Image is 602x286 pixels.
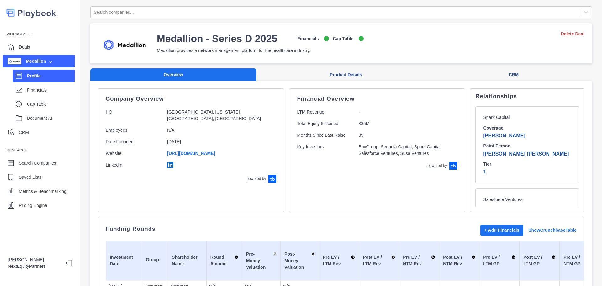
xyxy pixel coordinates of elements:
div: Pre-Money Valuation [246,251,277,271]
p: LTM Revenue [297,109,353,115]
div: Group [146,257,164,265]
p: HQ [106,109,162,122]
button: + Add Financials [480,225,523,236]
p: Medallion provides a network management platform for the healthcare industry. [157,47,364,54]
button: CRM [435,68,592,81]
p: Months Since Last Raise [297,132,353,139]
div: Post EV / LTM GP [523,254,556,267]
div: Round Amount [210,254,238,267]
p: BoxGroup, Sequoia Capital, Spark Capital, Salesforce Ventures, Susa Ventures [358,144,455,157]
img: Sort [312,251,315,257]
div: Pre EV / NTM GP [563,254,596,267]
img: crunchbase-logo [449,162,457,170]
p: Financials: [297,35,320,42]
h6: Point Person [483,143,571,149]
div: Pre EV / LTM Rev [323,254,355,267]
p: Employees [106,127,162,134]
p: Date Founded [106,139,162,145]
p: [PERSON_NAME] [PERSON_NAME] [483,150,571,158]
p: Funding Rounds [106,226,156,231]
div: Investment Date [110,254,138,267]
img: Sort [273,251,277,257]
p: $85M [358,120,455,127]
p: Financials [27,87,75,93]
p: [PERSON_NAME] [8,257,61,263]
p: 1 [483,168,571,176]
img: Sort [511,254,516,260]
p: Company Overview [106,96,276,101]
p: Website [106,150,162,157]
img: crunchbase-logo [268,175,276,183]
p: Financial Overview [297,96,457,101]
p: [GEOGRAPHIC_DATA], [US_STATE], [GEOGRAPHIC_DATA], [GEOGRAPHIC_DATA] [167,109,270,122]
img: Sort [391,254,395,260]
img: Sort [351,254,355,260]
p: Cap Table: [333,35,355,42]
p: powered by [246,176,266,182]
p: Pricing Engine [19,202,47,209]
div: Post EV / NTM Rev [443,254,475,267]
img: Sort [235,254,238,260]
p: Deals [19,44,30,50]
p: Metrics & Benchmarking [19,188,66,195]
p: powered by [427,163,447,168]
p: CRM [19,129,29,136]
a: Delete Deal [561,31,584,37]
p: NextEquityPartners [8,263,61,270]
img: linkedin-logo [167,162,173,168]
p: Key Investors [297,144,353,157]
button: Product Details [256,68,435,81]
img: Sort [552,254,556,260]
p: Spark Capital [483,114,540,120]
p: [PERSON_NAME] [483,132,571,140]
a: Show Crunchbase Table [528,227,577,234]
a: [URL][DOMAIN_NAME] [167,151,215,156]
p: - [358,109,455,115]
div: Pre EV / NTM Rev [403,254,435,267]
button: Overview [90,68,256,81]
div: Post-Money Valuation [284,251,315,271]
p: N/A [167,127,270,134]
p: Saved Lists [19,174,41,181]
div: Medallion [8,58,46,65]
p: Document AI [27,115,75,122]
p: Salesforce Ventures [483,196,540,203]
img: on-logo [324,36,329,41]
p: [DATE] [167,139,270,145]
p: Search Companies [19,160,56,167]
div: Post EV / LTM Rev [363,254,395,267]
p: 39 [358,132,455,139]
img: company-logo [98,31,152,56]
p: Profile [27,73,75,79]
img: Sort [472,254,475,260]
img: on-logo [359,36,364,41]
p: LinkedIn [106,162,162,170]
h3: Medallion - Series D 2025 [157,32,277,45]
img: Sort [431,254,435,260]
h6: Tier [483,162,571,167]
h6: Coverage [483,125,571,131]
p: Relationships [475,94,579,99]
div: Shareholder Name [172,254,203,267]
img: company image [8,58,21,64]
p: Cap Table [27,101,75,108]
p: Total Equity $ Raised [297,120,353,127]
img: logo-colored [6,6,56,19]
div: Pre EV / LTM GP [483,254,515,267]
